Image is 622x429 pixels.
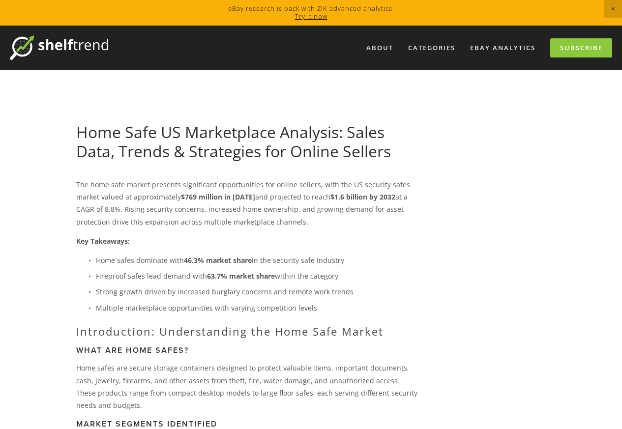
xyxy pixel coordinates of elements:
p: The home safe market presents significant opportunities for online sellers, with the US security ... [76,178,421,228]
strong: 63.7% market share [207,271,275,281]
strong: Key Takeaways: [76,236,130,246]
p: Strong growth driven by increased burglary concerns and remote work trends [96,286,421,298]
a: About [360,40,400,56]
p: Multiple marketplace opportunities with varying competition levels [96,302,421,314]
strong: $1.6 billion by 2032 [330,192,395,201]
p: Fireproof safes lead demand with within the category [96,270,421,282]
p: Home safes dominate with in the security safe industry [96,254,421,266]
a: Home Safe US Marketplace Analysis: Sales Data, Trends & Strategies for Online Sellers [76,121,391,161]
a: Try it now [295,12,327,21]
div: Categories [402,40,462,56]
strong: 46.3% market share [184,256,252,265]
a: Subscribe [550,38,612,57]
p: Home safes are secure storage containers designed to protect valuable items, important documents,... [76,362,421,411]
h3: Market Segments Identified [76,419,421,429]
strong: $769 million in [DATE] [181,192,255,201]
h2: Introduction: Understanding the Home Safe Market [76,325,421,338]
img: ShelfTrend [10,35,108,60]
h3: What Are Home Safes? [76,345,421,355]
a: eBay Analytics [464,40,542,56]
